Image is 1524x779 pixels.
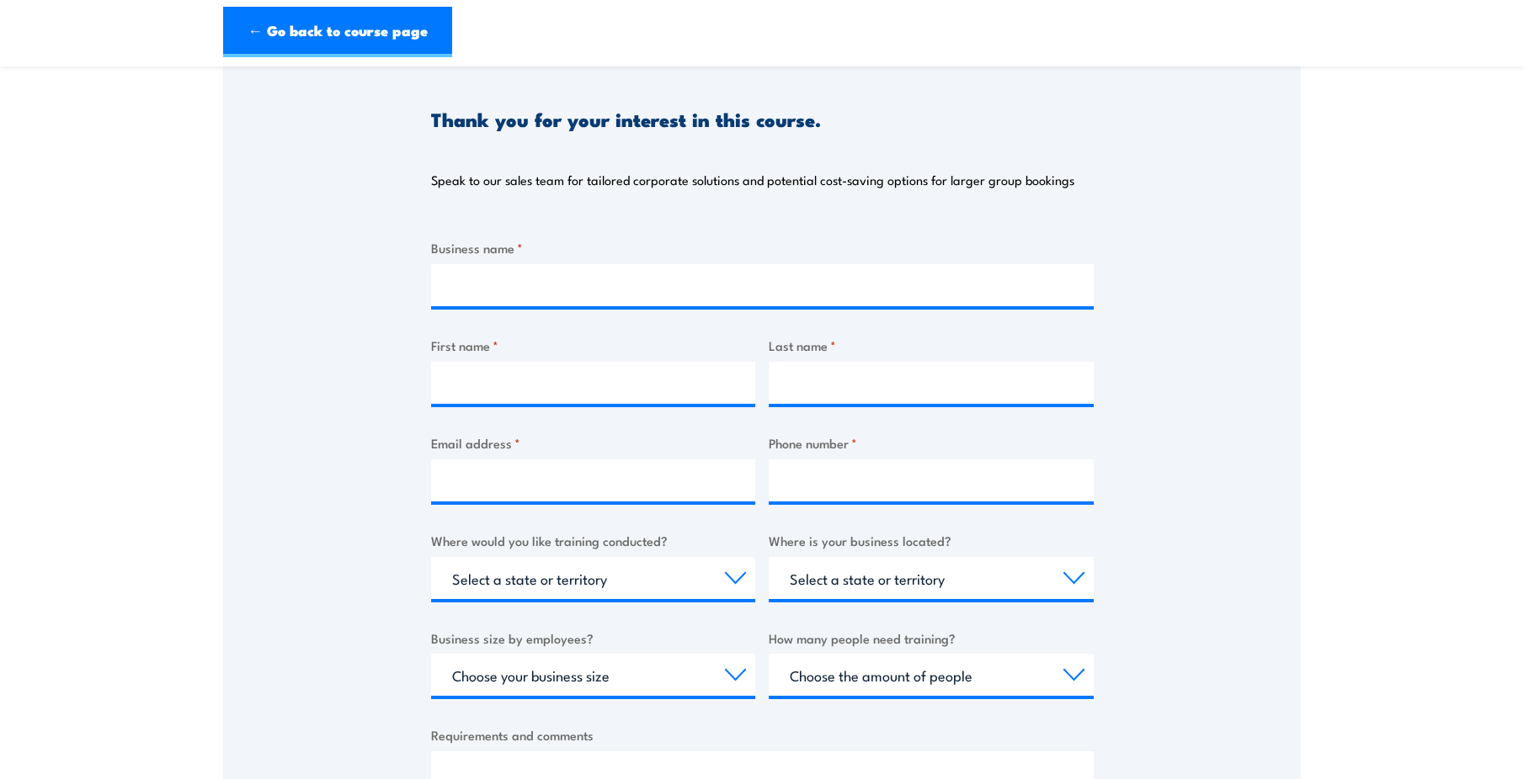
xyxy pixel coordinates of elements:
[431,628,756,648] label: Business size by employees?
[223,7,452,57] a: ← Go back to course page
[431,531,756,550] label: Where would you like training conducted?
[431,238,1094,257] label: Business name
[431,336,756,355] label: First name
[769,628,1094,648] label: How many people need training?
[769,336,1094,355] label: Last name
[431,172,1074,188] p: Speak to our sales team for tailored corporate solutions and potential cost-saving options for la...
[431,109,821,129] h3: Thank you for your interest in this course.
[431,433,756,453] label: Email address
[431,725,1094,745] label: Requirements and comments
[769,433,1094,453] label: Phone number
[769,531,1094,550] label: Where is your business located?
